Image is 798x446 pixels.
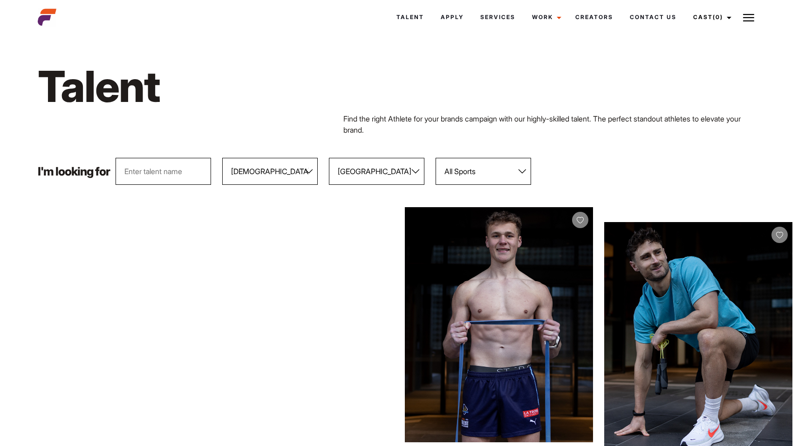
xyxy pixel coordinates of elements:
[567,5,621,30] a: Creators
[38,8,56,27] img: cropped-aefm-brand-fav-22-square.png
[713,14,723,20] span: (0)
[524,5,567,30] a: Work
[685,5,737,30] a: Cast(0)
[743,12,754,23] img: Burger icon
[116,158,211,185] input: Enter talent name
[472,5,524,30] a: Services
[388,5,432,30] a: Talent
[38,166,110,177] p: I'm looking for
[432,5,472,30] a: Apply
[38,60,455,113] h1: Talent
[621,5,685,30] a: Contact Us
[343,113,760,135] p: Find the right Athlete for your brands campaign with our highly-skilled talent. The perfect stand...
